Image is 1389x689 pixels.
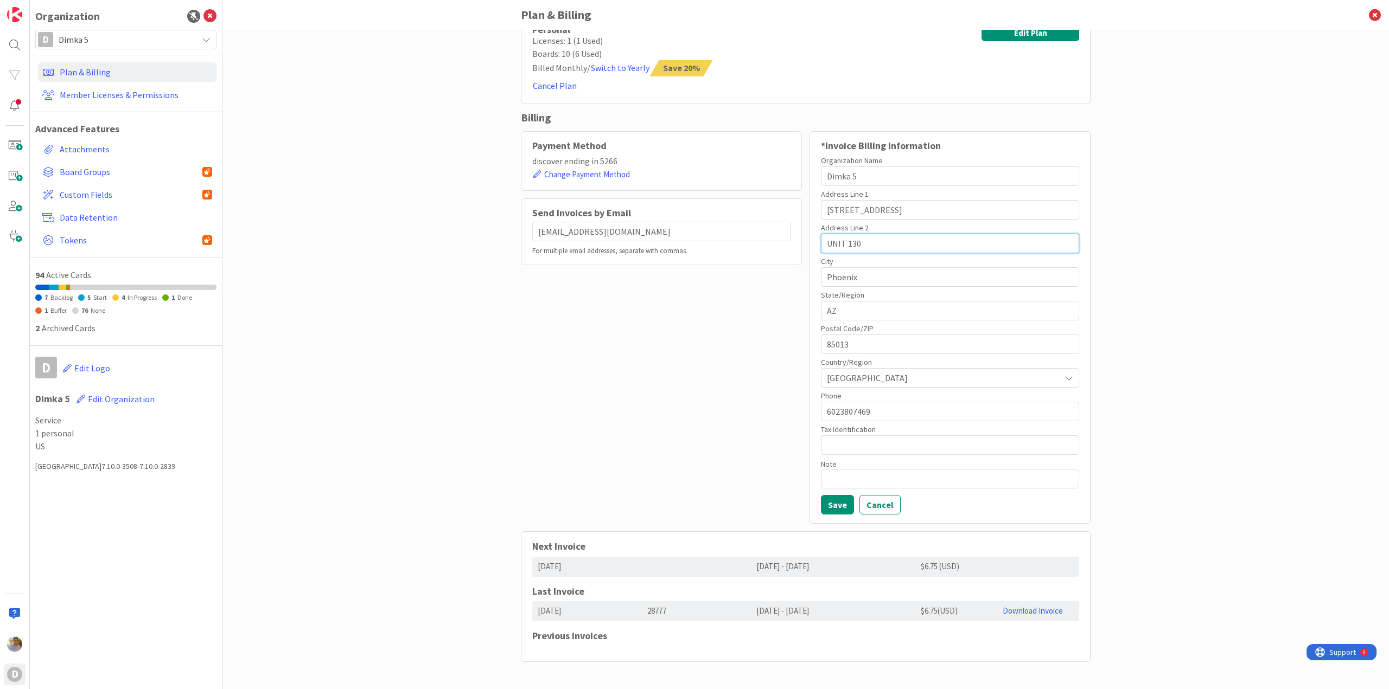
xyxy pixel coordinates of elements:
[532,246,791,256] div: For multiple email addresses, separate with commas.
[38,85,216,105] a: Member Licenses & Permissions
[7,667,22,682] div: D
[35,321,216,334] div: Archived Cards
[122,293,125,301] span: 4
[177,293,192,301] span: Done
[91,306,105,314] span: None
[821,495,854,514] button: Save
[590,61,650,75] button: Switch to Yearly
[7,636,22,652] img: KZ
[821,358,1079,366] span: Country/Region
[821,426,1079,433] span: Tax Identification
[60,234,202,247] span: Tokens
[532,557,642,577] div: [DATE]
[128,293,157,301] span: In Progress
[76,388,155,410] button: Edit Organization
[915,601,997,621] div: $ 6.75 ( USD )
[859,495,901,514] button: Cancel
[38,139,216,159] a: Attachments
[821,140,1079,151] h2: *Invoice Billing Information
[35,414,216,427] span: Service
[532,540,1079,552] h5: Next Invoice
[532,168,630,182] button: Change Payment Method
[521,110,1091,126] div: Billing
[38,62,216,82] a: Plan & Billing
[35,268,216,281] div: Active Cards
[56,4,59,13] div: 5
[35,388,216,410] h1: Dimka 5
[532,154,791,168] p: discover ending in 5266
[532,140,791,151] h2: Payment Method
[915,557,997,577] div: $6.75 (USD)
[35,123,216,135] h1: Advanced Features
[532,222,791,241] input: Email
[532,630,1079,642] h5: Previous Invoices
[38,230,216,250] a: Tokens
[93,293,107,301] span: Start
[982,25,1079,41] button: Edit Plan
[821,325,1079,332] span: Postal Code/ZIP
[60,188,202,201] span: Custom Fields
[62,357,111,379] button: Edit Logo
[50,293,73,301] span: Backlog
[23,2,49,15] span: Support
[74,363,110,374] span: Edit Logo
[821,157,1079,164] span: Organization Name
[7,7,22,22] img: Visit kanbanzone.com
[38,162,216,182] a: Board Groups
[532,601,642,621] div: [DATE]
[827,370,1055,385] span: [GEOGRAPHIC_DATA]
[1003,606,1063,616] a: Download Invoice
[35,357,57,378] div: D
[35,323,40,333] span: 2
[642,601,751,621] div: 28777
[821,190,1079,198] span: Address Line 1
[38,208,216,227] a: Data Retention
[532,79,577,93] button: Cancel Plan
[88,394,155,404] span: Edit Organization
[87,293,91,301] span: 5
[59,32,192,47] span: Dimka 5
[821,257,1079,265] span: City
[532,585,1079,597] h5: Last Invoice
[663,60,700,75] span: Save 20%
[821,392,1079,400] span: Phone
[38,185,216,204] a: Custom Fields
[532,60,708,76] div: Billed Monthly /
[38,32,53,47] div: D
[821,291,1079,299] span: State/Region
[50,306,67,314] span: Buffer
[60,165,202,178] span: Board Groups
[821,224,1079,231] span: Address Line 2
[532,34,708,47] div: Licenses: 1 (1 Used)
[35,461,216,472] div: [GEOGRAPHIC_DATA] 7.10.0-3508-7.10.0-2839
[532,47,708,60] div: Boards: 10 (6 Used)
[35,427,216,440] span: 1 personal
[44,306,48,314] span: 1
[751,557,915,577] div: [DATE] - [DATE]
[44,293,48,301] span: 7
[35,8,100,24] div: Organization
[81,306,88,314] span: 76
[60,211,212,224] span: Data Retention
[751,601,915,621] div: [DATE] - [DATE]
[821,459,837,469] label: Note
[532,208,791,218] h2: Send Invoices by Email
[35,269,44,280] span: 94
[35,440,216,453] span: US
[171,293,175,301] span: 1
